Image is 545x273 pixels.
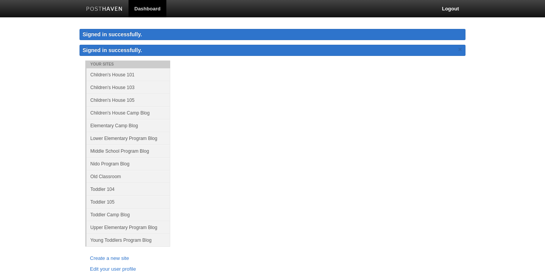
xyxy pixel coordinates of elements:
[86,7,123,12] img: Posthaven-bar
[86,183,170,195] a: Toddler 104
[457,45,464,54] a: ×
[86,234,170,246] a: Young Toddlers Program Blog
[90,254,166,263] a: Create a new site
[86,132,170,145] a: Lower Elementary Program Blog
[86,119,170,132] a: Elementary Camp Blog
[80,29,465,40] div: Signed in successfully.
[86,106,170,119] a: Children's House Camp Blog
[86,195,170,208] a: Toddler 105
[86,145,170,157] a: Middle School Program Blog
[86,94,170,106] a: Children's House 105
[83,47,142,53] span: Signed in successfully.
[86,157,170,170] a: Nido Program Blog
[86,68,170,81] a: Children's House 101
[86,221,170,234] a: Upper Elementary Program Blog
[86,170,170,183] a: Old Classroom
[86,208,170,221] a: Toddler Camp Blog
[86,81,170,94] a: Children's House 103
[85,61,170,68] li: Your Sites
